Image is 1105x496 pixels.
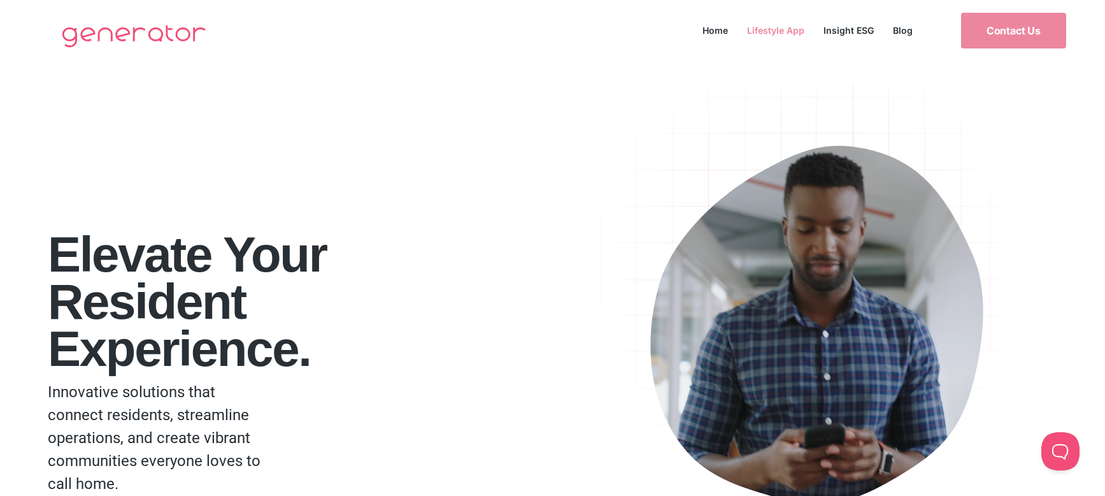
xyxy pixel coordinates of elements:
[738,22,814,39] a: Lifestyle App
[961,13,1066,48] a: Contact Us
[693,22,738,39] a: Home
[883,22,922,39] a: Blog
[987,26,1041,36] span: Contact Us
[1041,432,1080,470] iframe: Toggle Customer Support
[48,381,263,495] p: Innovative solutions that connect residents, streamline operations, and create vibrant communitie...
[814,22,883,39] a: Insight ESG
[693,22,922,39] nav: Menu
[48,231,564,372] h1: Elevate your Resident Experience.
